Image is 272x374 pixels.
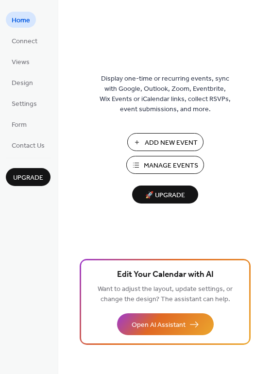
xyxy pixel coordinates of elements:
[126,156,204,174] button: Manage Events
[12,57,30,68] span: Views
[138,189,192,202] span: 🚀 Upgrade
[6,137,51,153] a: Contact Us
[6,53,35,69] a: Views
[6,12,36,28] a: Home
[132,320,186,330] span: Open AI Assistant
[100,74,231,115] span: Display one-time or recurring events, sync with Google, Outlook, Zoom, Eventbrite, Wix Events or ...
[12,141,45,151] span: Contact Us
[13,173,43,183] span: Upgrade
[6,33,43,49] a: Connect
[12,99,37,109] span: Settings
[12,16,30,26] span: Home
[132,186,198,204] button: 🚀 Upgrade
[145,138,198,148] span: Add New Event
[12,120,27,130] span: Form
[6,168,51,186] button: Upgrade
[117,268,214,282] span: Edit Your Calendar with AI
[144,161,198,171] span: Manage Events
[98,283,233,306] span: Want to adjust the layout, update settings, or change the design? The assistant can help.
[117,313,214,335] button: Open AI Assistant
[12,78,33,88] span: Design
[12,36,37,47] span: Connect
[6,95,43,111] a: Settings
[6,74,39,90] a: Design
[6,116,33,132] a: Form
[127,133,204,151] button: Add New Event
